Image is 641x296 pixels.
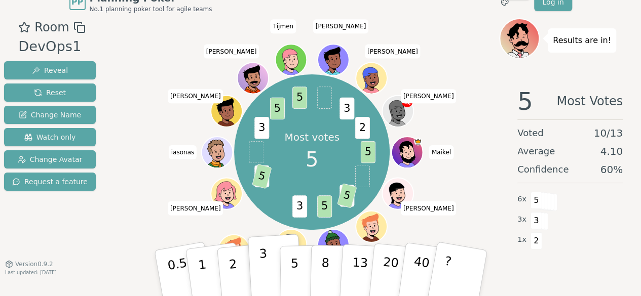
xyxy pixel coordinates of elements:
[292,87,307,109] span: 5
[517,126,544,140] span: Voted
[168,89,223,103] span: Click to change your name
[32,65,68,75] span: Reveal
[204,44,259,58] span: Click to change your name
[360,141,375,163] span: 5
[4,128,96,146] button: Watch only
[15,260,53,268] span: Version 0.9.2
[292,195,307,218] span: 3
[517,89,533,113] span: 5
[355,117,369,139] span: 2
[18,18,30,36] button: Add as favourite
[517,214,526,225] span: 3 x
[414,138,422,145] span: Maikel is the host
[556,89,623,113] span: Most Votes
[4,83,96,102] button: Reset
[600,162,623,177] span: 60 %
[4,173,96,191] button: Request a feature
[270,98,284,120] span: 5
[90,5,212,13] span: No.1 planning poker tool for agile teams
[34,88,66,98] span: Reset
[5,270,57,275] span: Last updated: [DATE]
[340,98,354,120] span: 3
[306,144,318,175] span: 5
[252,164,272,189] span: 5
[276,230,306,260] button: Click to change your avatar
[19,110,81,120] span: Change Name
[593,126,623,140] span: 10 / 13
[365,44,421,58] span: Click to change your name
[313,19,369,33] span: Click to change your name
[531,192,542,209] span: 5
[517,144,555,158] span: Average
[401,201,457,215] span: Click to change your name
[18,154,83,164] span: Change Avatar
[317,195,332,218] span: 5
[271,19,296,33] span: Click to change your name
[4,150,96,168] button: Change Avatar
[429,145,454,159] span: Click to change your name
[531,212,542,229] span: 3
[401,89,457,103] span: Click to change your name
[18,36,85,57] div: DevOps1
[24,132,76,142] span: Watch only
[5,260,53,268] button: Version0.9.2
[169,145,197,159] span: Click to change your name
[168,201,223,215] span: Click to change your name
[517,234,526,245] span: 1 x
[34,18,69,36] span: Room
[517,162,569,177] span: Confidence
[12,177,88,187] span: Request a feature
[553,33,611,48] p: Results are in!
[531,232,542,249] span: 2
[600,144,623,158] span: 4.10
[4,61,96,79] button: Reveal
[4,106,96,124] button: Change Name
[254,117,269,139] span: 3
[517,194,526,205] span: 6 x
[337,183,357,208] span: 5
[284,130,340,144] p: Most votes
